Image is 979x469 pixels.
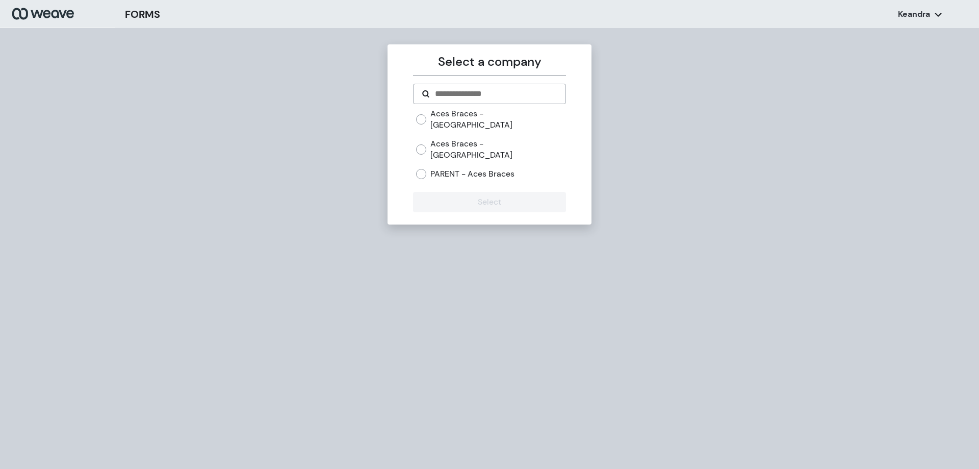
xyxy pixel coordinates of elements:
p: Keandra [898,9,930,20]
button: Select [413,192,565,212]
input: Search [434,88,557,100]
label: PARENT - Aces Braces [430,168,514,180]
h3: FORMS [125,7,160,22]
p: Select a company [413,53,565,71]
label: Aces Braces - [GEOGRAPHIC_DATA] [430,108,565,130]
label: Aces Braces - [GEOGRAPHIC_DATA] [430,138,565,160]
